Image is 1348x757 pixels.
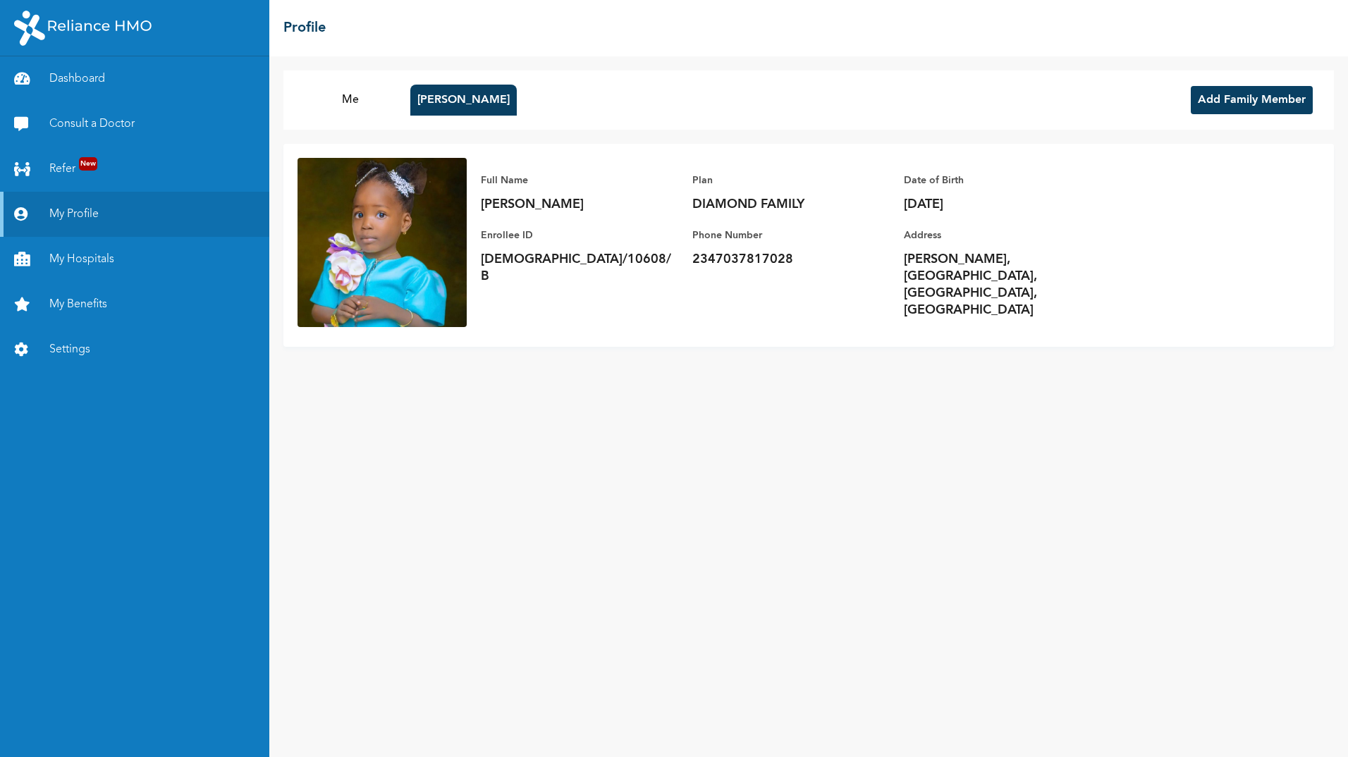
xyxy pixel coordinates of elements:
[904,196,1101,213] p: [DATE]
[283,18,326,39] h2: Profile
[410,85,517,116] button: [PERSON_NAME]
[298,158,467,327] img: Enrollee
[904,227,1101,244] p: Address
[298,85,403,116] button: Me
[481,172,678,189] p: Full Name
[692,172,890,189] p: Plan
[1191,86,1313,114] button: Add Family Member
[692,227,890,244] p: Phone Number
[14,11,152,46] img: RelianceHMO's Logo
[79,157,97,171] span: New
[904,172,1101,189] p: Date of Birth
[692,196,890,213] p: DIAMOND FAMILY
[904,251,1101,319] p: [PERSON_NAME], [GEOGRAPHIC_DATA], [GEOGRAPHIC_DATA], [GEOGRAPHIC_DATA]
[481,251,678,285] p: [DEMOGRAPHIC_DATA]/10608/B
[692,251,890,268] p: 2347037817028
[481,196,678,213] p: [PERSON_NAME]
[481,227,678,244] p: Enrollee ID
